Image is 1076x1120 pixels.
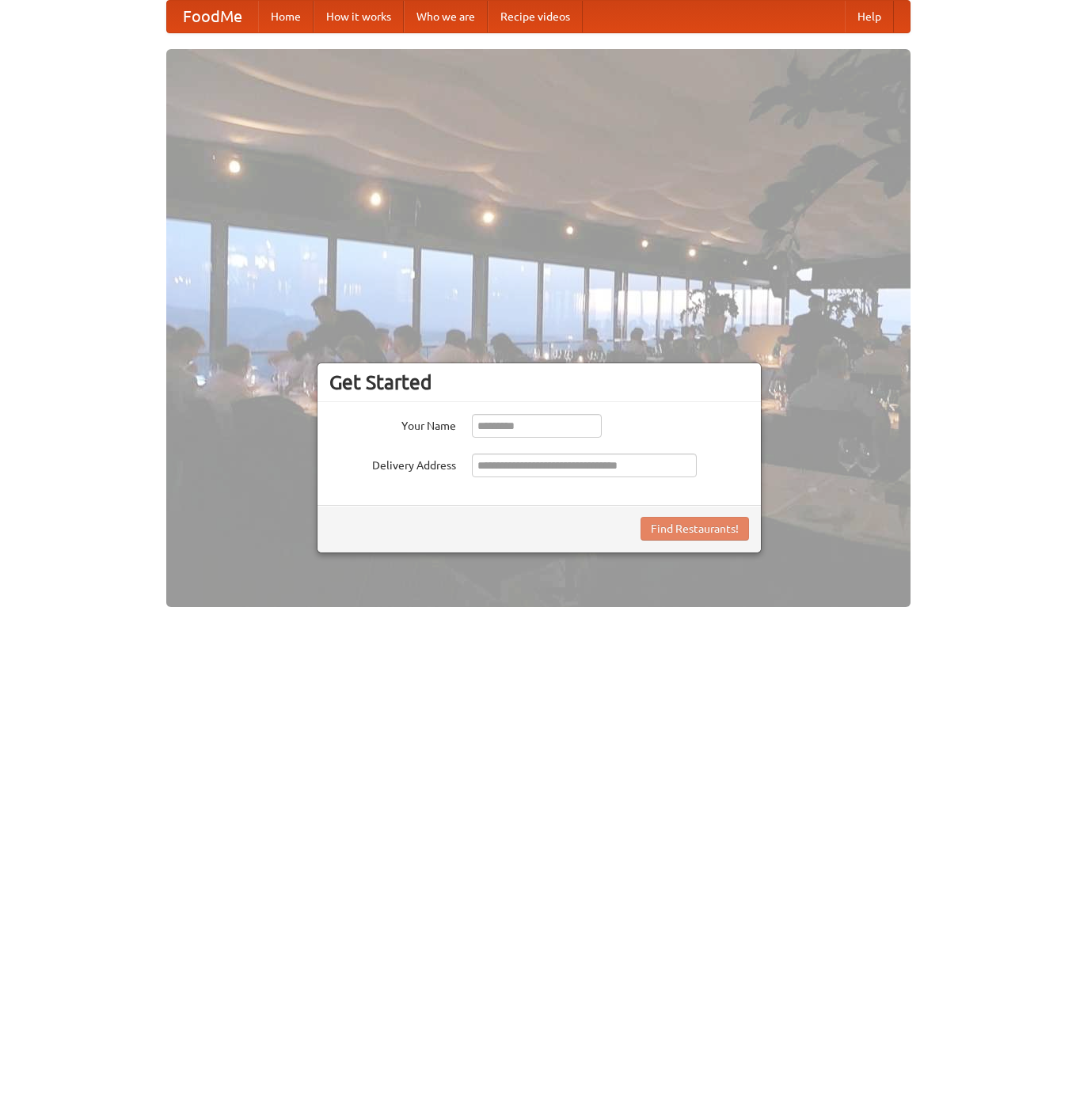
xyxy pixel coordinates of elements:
[167,1,258,32] a: FoodMe
[329,370,749,394] h3: Get Started
[329,454,456,473] label: Delivery Address
[404,1,488,32] a: Who we are
[314,1,404,32] a: How it works
[258,1,314,32] a: Home
[845,1,894,32] a: Help
[488,1,583,32] a: Recipe videos
[641,517,749,541] button: Find Restaurants!
[329,414,456,434] label: Your Name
